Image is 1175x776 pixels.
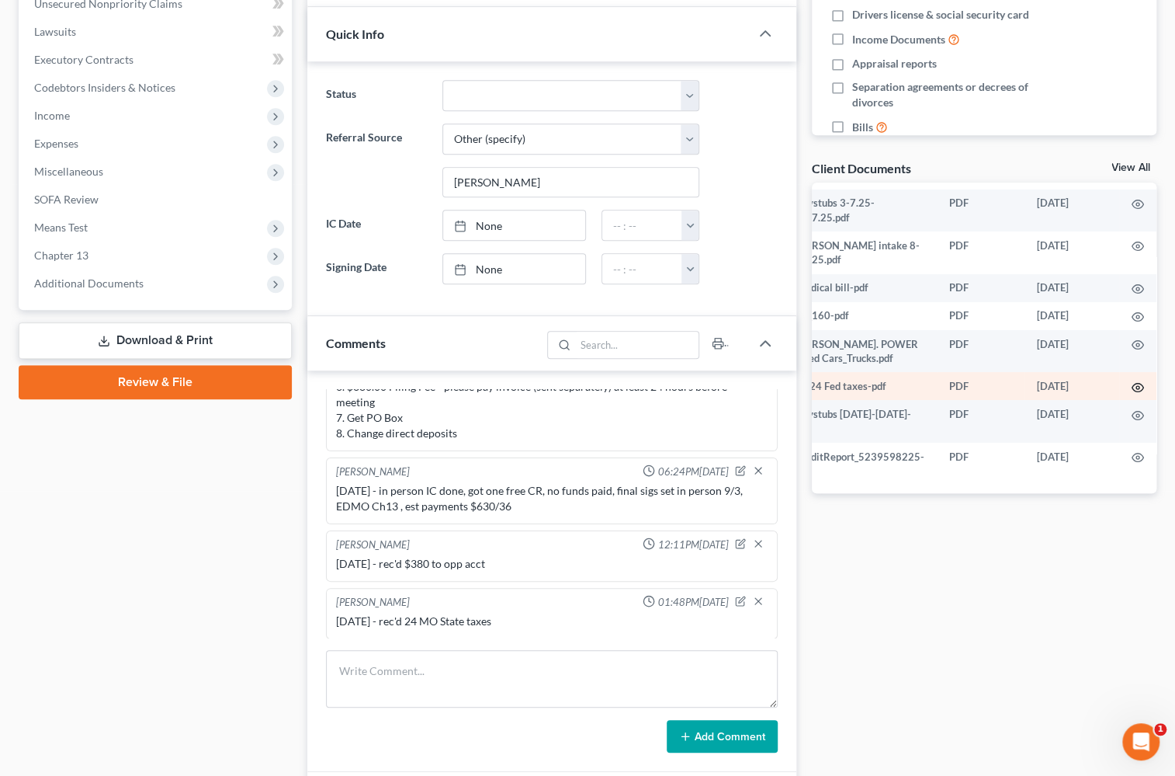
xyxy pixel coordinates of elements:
span: Quick Info [326,26,384,41]
span: 1 [1154,723,1166,736]
td: [DATE] [1024,302,1119,330]
div: [DATE] - in person IC done, got one free CR, no funds paid, final sigs set in person 9/3, EDMO Ch... [336,483,768,514]
iframe: Intercom live chat [1122,723,1159,760]
span: Means Test [34,221,88,234]
a: Download & Print [19,322,292,359]
td: PDF [937,372,1024,400]
span: Separation agreements or decrees of divorces [852,79,1057,110]
td: PDF [937,443,1024,485]
td: PDF [937,231,1024,274]
span: Executory Contracts [34,53,133,66]
td: paystubs [DATE]-[DATE]-pdf [785,400,937,443]
td: PDF [937,400,1024,443]
div: [PERSON_NAME] [336,595,410,611]
td: [DATE] [1024,190,1119,232]
td: [PERSON_NAME]. POWER Used Cars_Trucks.pdf [785,330,937,373]
a: Lawsuits [22,18,292,46]
input: -- : -- [602,254,682,284]
td: [DATE] [1024,330,1119,373]
td: ID_160-pdf [785,302,937,330]
span: SOFA Review [34,193,99,206]
span: Chapter 13 [34,249,88,262]
span: Comments [326,336,386,350]
label: IC Date [318,210,435,241]
td: [DATE] [1024,443,1119,485]
td: [DATE] [1024,372,1119,400]
td: PDF [937,302,1024,330]
a: SOFA Review [22,186,292,214]
a: None [443,211,585,240]
span: Miscellaneous [34,165,103,178]
td: PDF [937,330,1024,373]
div: [PERSON_NAME] [336,465,410,480]
label: Signing Date [318,253,435,284]
span: Income [34,109,70,122]
a: Review & File [19,365,292,399]
td: creditReport_5239598225-pdf [785,443,937,485]
span: Lawsuits [34,25,76,38]
td: [DATE] [1024,231,1119,274]
span: Income Documents [852,32,945,47]
td: [PERSON_NAME] intake 8-27.25.pdf [785,231,937,274]
td: medical bill-pdf [785,274,937,302]
div: [PERSON_NAME] [336,538,410,553]
a: Executory Contracts [22,46,292,74]
td: PDF [937,190,1024,232]
span: Codebtors Insiders & Notices [34,81,175,94]
span: Additional Documents [34,277,144,290]
span: Drivers license & social security card [852,7,1029,23]
input: -- : -- [602,211,682,240]
td: 2024 Fed taxes-pdf [785,372,937,400]
div: Client Documents [812,160,911,176]
a: None [443,254,585,284]
div: [DATE] - rec'd $380 to opp acct [336,556,768,572]
span: 12:11PM[DATE] [658,538,729,552]
td: [DATE] [1024,274,1119,302]
label: Status [318,80,435,111]
input: Search... [575,332,698,358]
label: Referral Source [318,124,435,198]
span: Bills [852,120,873,135]
td: [DATE] [1024,400,1119,443]
span: 01:48PM[DATE] [658,595,729,610]
input: Other Referral Source [443,168,698,197]
span: Expenses [34,137,78,150]
td: PDF [937,274,1024,302]
a: View All [1111,162,1150,173]
span: 06:24PM[DATE] [658,465,729,479]
span: Appraisal reports [852,56,937,71]
td: paystubs 3-7.25-6.27.25.pdf [785,190,937,232]
div: [DATE] - rec'd 24 MO State taxes [336,614,768,629]
button: Add Comment [667,720,778,753]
